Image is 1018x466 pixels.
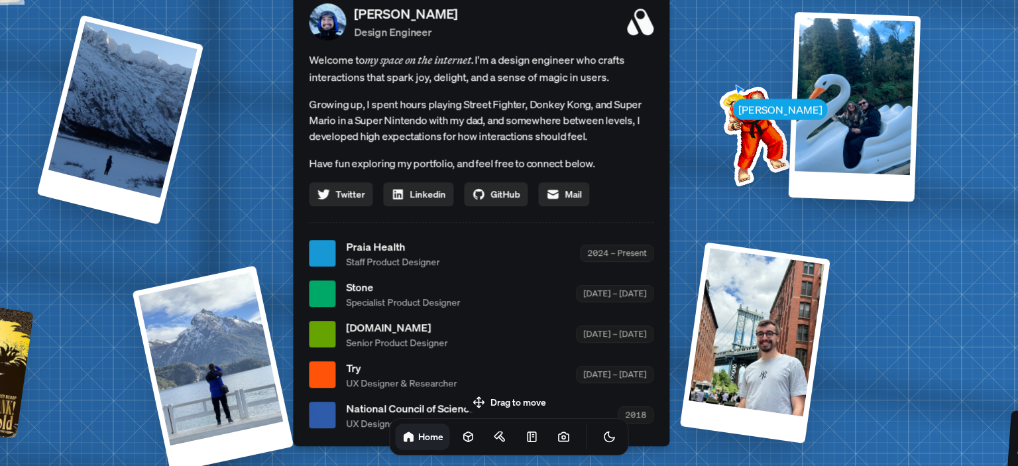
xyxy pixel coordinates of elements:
a: Linkedin [383,182,453,206]
span: UX Designer [346,416,475,430]
a: Mail [538,182,589,206]
span: Try [346,360,457,376]
div: [DATE] – [DATE] [576,326,653,343]
a: Home [396,424,450,450]
span: Staff Product Designer [346,255,439,268]
span: Stone [346,279,460,295]
a: Twitter [309,182,372,206]
img: Profile Picture [309,3,346,40]
div: 2024 – Present [580,245,653,262]
p: Have fun exploring my portfolio, and feel free to connect below. [309,154,653,172]
div: [DATE] – [DATE] [576,367,653,383]
em: my space on the internet. [365,53,475,66]
span: [DOMAIN_NAME] [346,320,447,335]
span: National Council of Science [346,400,475,416]
span: Specialist Product Designer [346,295,460,309]
span: Praia Health [346,239,439,255]
span: Twitter [335,187,365,201]
p: Growing up, I spent hours playing Street Fighter, Donkey Kong, and Super Mario in a Super Nintend... [309,96,653,144]
p: [PERSON_NAME] [354,4,457,24]
span: GitHub [490,187,520,201]
img: Profile example [685,66,819,200]
div: [DATE] – [DATE] [576,286,653,302]
a: GitHub [464,182,528,206]
div: 2018 [618,407,653,424]
p: Design Engineer [354,24,457,40]
button: Toggle Theme [596,424,623,450]
h1: Home [418,430,443,443]
span: Welcome to I'm a design engineer who crafts interactions that spark joy, delight, and a sense of ... [309,51,653,86]
span: Senior Product Designer [346,335,447,349]
span: Mail [565,187,581,201]
span: Linkedin [410,187,445,201]
span: UX Designer & Researcher [346,376,457,390]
